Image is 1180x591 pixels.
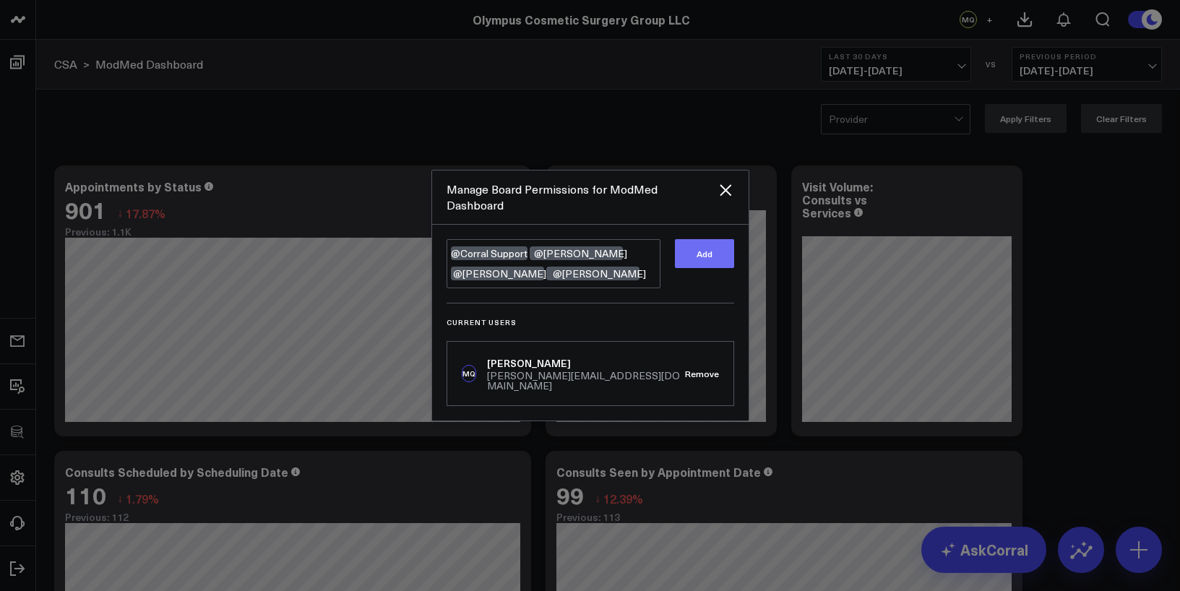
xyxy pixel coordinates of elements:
button: Add [675,239,734,268]
button: Close [717,181,734,199]
div: [PERSON_NAME] [487,356,685,371]
textarea: @Corral Support @[PERSON_NAME] @[PERSON_NAME] @[PERSON_NAME] [447,239,660,288]
div: [PERSON_NAME][EMAIL_ADDRESS][DOMAIN_NAME] [487,371,685,391]
div: Manage Board Permissions for ModMed Dashboard [447,181,717,213]
h3: Current Users [447,318,734,327]
button: Remove [685,368,719,379]
div: MQ [462,365,476,382]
